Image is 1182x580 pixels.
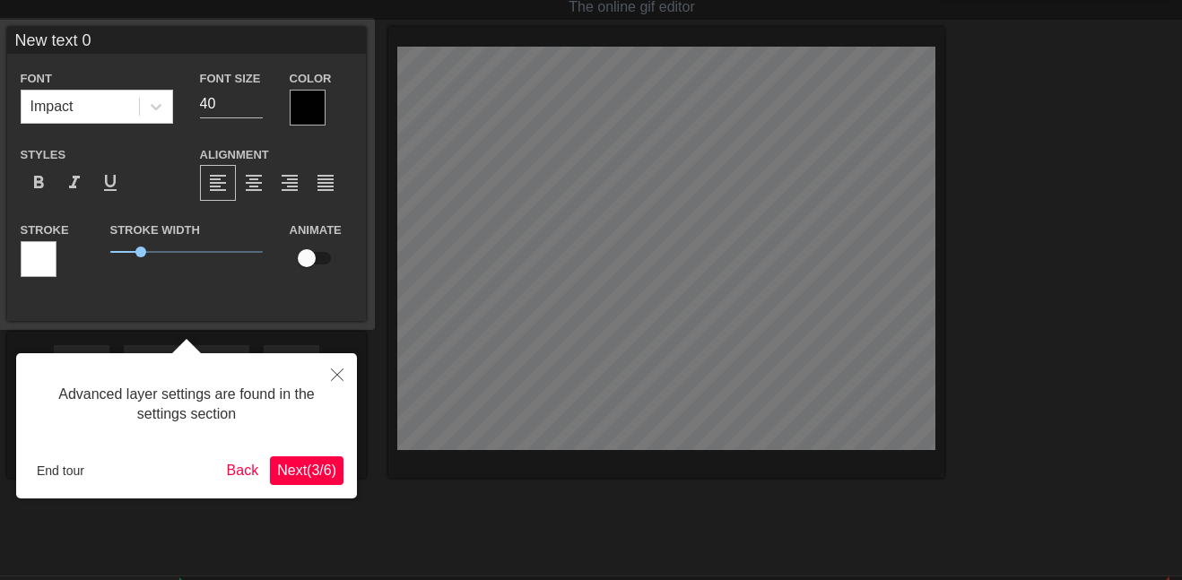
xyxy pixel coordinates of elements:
[30,457,91,484] button: End tour
[30,367,343,443] div: Advanced layer settings are found in the settings section
[270,456,343,485] button: Next
[277,463,336,478] span: Next ( 3 / 6 )
[220,456,266,485] button: Back
[317,353,357,394] button: Close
